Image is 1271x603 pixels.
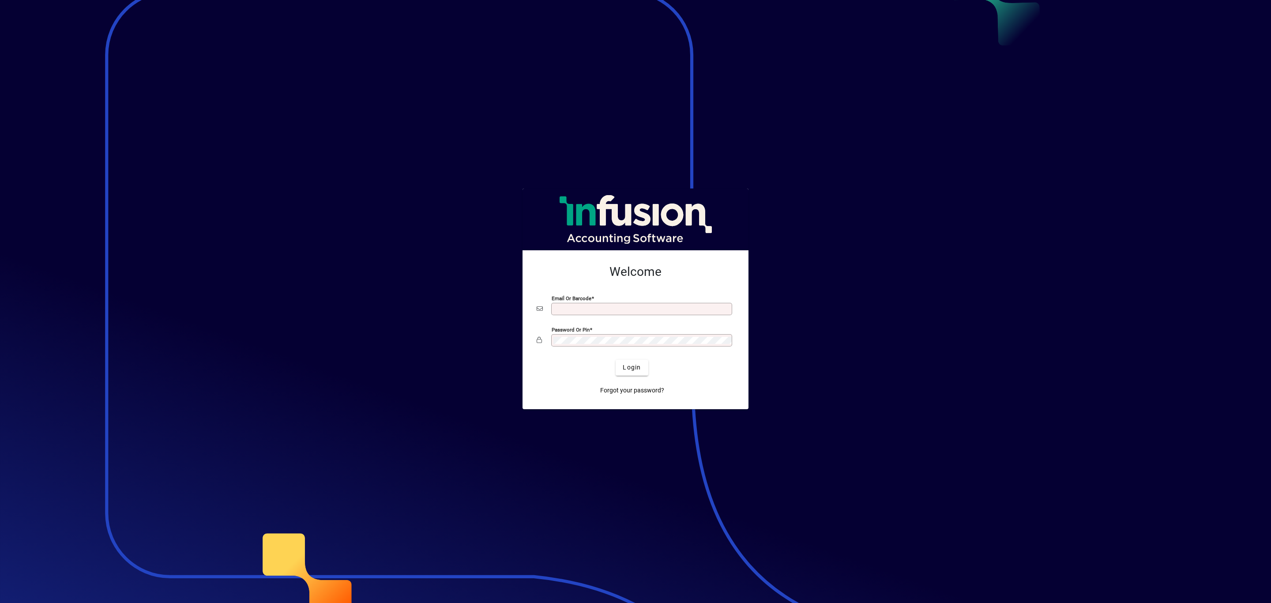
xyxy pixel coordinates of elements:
[597,383,668,399] a: Forgot your password?
[537,264,734,279] h2: Welcome
[623,363,641,372] span: Login
[600,386,664,395] span: Forgot your password?
[552,295,591,301] mat-label: Email or Barcode
[616,360,648,376] button: Login
[552,326,590,332] mat-label: Password or Pin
